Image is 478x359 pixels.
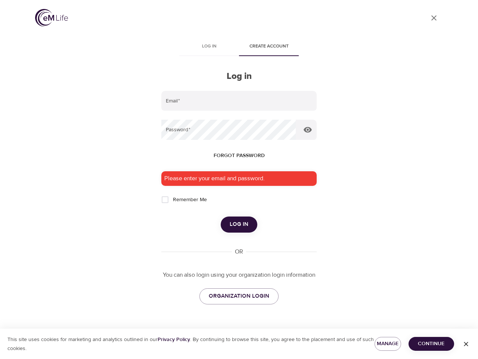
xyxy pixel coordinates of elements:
[415,339,448,349] span: Continue
[199,288,279,304] a: ORGANIZATION LOGIN
[161,171,317,186] div: Please enter your email and password.
[232,248,246,256] div: OR
[161,38,317,56] div: disabled tabs example
[221,217,257,232] button: Log in
[214,151,265,160] span: Forgot password
[35,9,68,27] img: logo
[211,149,268,163] button: Forgot password
[209,291,269,301] span: ORGANIZATION LOGIN
[173,196,207,204] span: Remember Me
[425,9,443,27] a: close
[184,43,235,50] span: Log in
[230,220,248,229] span: Log in
[161,271,317,279] p: You can also login using your organization login information
[375,337,401,351] button: Manage
[381,339,395,349] span: Manage
[161,71,317,82] h2: Log in
[158,336,190,343] a: Privacy Policy
[409,337,454,351] button: Continue
[243,43,294,50] span: Create account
